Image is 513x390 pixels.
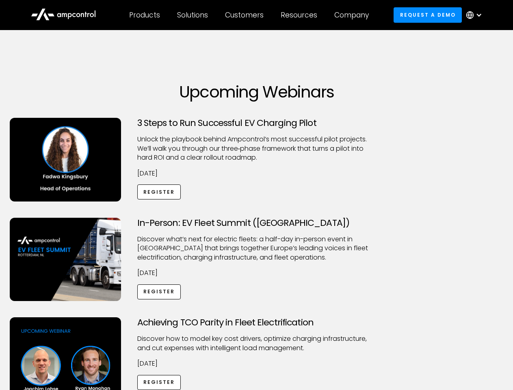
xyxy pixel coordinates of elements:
div: Resources [281,11,317,19]
p: [DATE] [137,359,376,368]
h1: Upcoming Webinars [10,82,504,102]
p: Unlock the playbook behind Ampcontrol’s most successful pilot projects. We’ll walk you through ou... [137,135,376,162]
h3: 3 Steps to Run Successful EV Charging Pilot [137,118,376,128]
a: Request a demo [394,7,462,22]
p: [DATE] [137,269,376,277]
div: Company [334,11,369,19]
a: Register [137,284,181,299]
a: Register [137,184,181,199]
div: Customers [225,11,264,19]
div: Products [129,11,160,19]
a: Register [137,375,181,390]
h3: In-Person: EV Fleet Summit ([GEOGRAPHIC_DATA]) [137,218,376,228]
div: Solutions [177,11,208,19]
p: ​Discover what’s next for electric fleets: a half-day in-person event in [GEOGRAPHIC_DATA] that b... [137,235,376,262]
p: Discover how to model key cost drivers, optimize charging infrastructure, and cut expenses with i... [137,334,376,353]
h3: Achieving TCO Parity in Fleet Electrification [137,317,376,328]
p: [DATE] [137,169,376,178]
